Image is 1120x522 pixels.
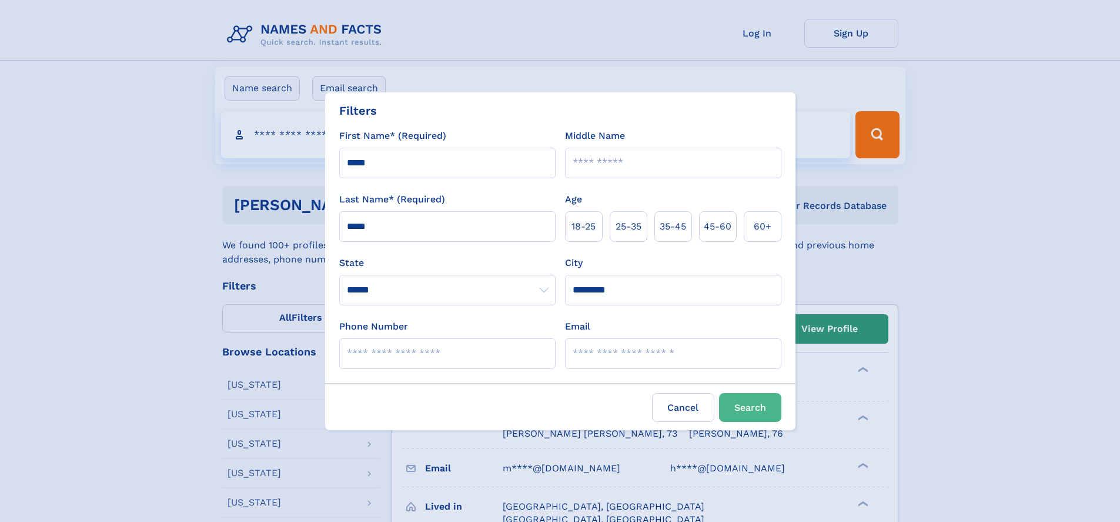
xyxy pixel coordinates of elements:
label: Last Name* (Required) [339,192,445,207]
label: First Name* (Required) [339,129,446,143]
label: State [339,256,556,270]
label: Phone Number [339,320,408,334]
label: Middle Name [565,129,625,143]
span: 35‑45 [660,220,686,234]
span: 60+ [754,220,771,234]
button: Search [719,393,781,422]
span: 25‑35 [616,220,641,234]
span: 45‑60 [704,220,731,234]
label: City [565,256,583,270]
span: 18‑25 [571,220,596,234]
label: Cancel [652,393,714,422]
label: Email [565,320,590,334]
label: Age [565,192,582,207]
div: Filters [339,102,377,119]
